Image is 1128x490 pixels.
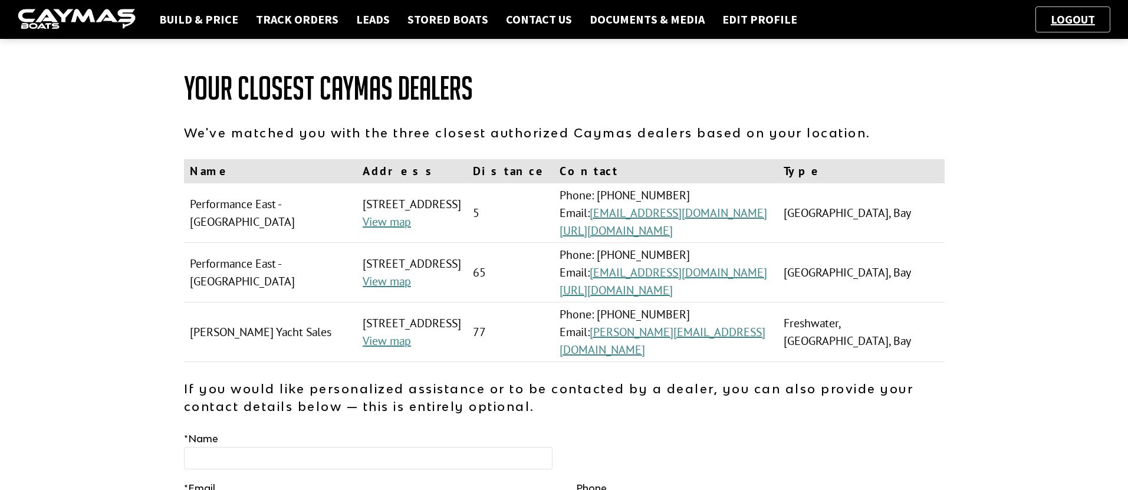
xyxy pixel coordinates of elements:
td: [GEOGRAPHIC_DATA], Bay [778,183,945,243]
td: Performance East - [GEOGRAPHIC_DATA] [184,243,357,302]
td: 65 [467,243,554,302]
td: [PERSON_NAME] Yacht Sales [184,302,357,362]
a: [URL][DOMAIN_NAME] [560,223,673,238]
td: Freshwater, [GEOGRAPHIC_DATA], Bay [778,302,945,362]
td: [STREET_ADDRESS] [357,183,467,243]
td: Phone: [PHONE_NUMBER] Email: [554,302,778,362]
a: Leads [350,12,396,27]
td: [STREET_ADDRESS] [357,243,467,302]
a: View map [363,214,411,229]
td: [STREET_ADDRESS] [357,302,467,362]
a: Track Orders [250,12,344,27]
td: Performance East - [GEOGRAPHIC_DATA] [184,183,357,243]
a: Stored Boats [402,12,494,27]
td: Phone: [PHONE_NUMBER] Email: [554,243,778,302]
td: Phone: [PHONE_NUMBER] Email: [554,183,778,243]
a: Documents & Media [584,12,711,27]
td: 77 [467,302,554,362]
td: [GEOGRAPHIC_DATA], Bay [778,243,945,302]
th: Name [184,159,357,183]
label: Name [184,432,218,446]
a: [URL][DOMAIN_NAME] [560,282,673,298]
h1: Your Closest Caymas Dealers [184,71,945,106]
a: Logout [1045,12,1101,27]
p: We've matched you with the three closest authorized Caymas dealers based on your location. [184,124,945,142]
p: If you would like personalized assistance or to be contacted by a dealer, you can also provide yo... [184,380,945,415]
a: View map [363,274,411,289]
img: caymas-dealer-connect-2ed40d3bc7270c1d8d7ffb4b79bf05adc795679939227970def78ec6f6c03838.gif [18,9,136,31]
a: [PERSON_NAME][EMAIL_ADDRESS][DOMAIN_NAME] [560,324,765,357]
a: [EMAIL_ADDRESS][DOMAIN_NAME] [590,205,767,221]
a: Contact Us [500,12,578,27]
th: Distance [467,159,554,183]
a: View map [363,333,411,348]
td: 5 [467,183,554,243]
th: Type [778,159,945,183]
a: [EMAIL_ADDRESS][DOMAIN_NAME] [590,265,767,280]
th: Contact [554,159,778,183]
a: Edit Profile [716,12,803,27]
th: Address [357,159,467,183]
a: Build & Price [153,12,244,27]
